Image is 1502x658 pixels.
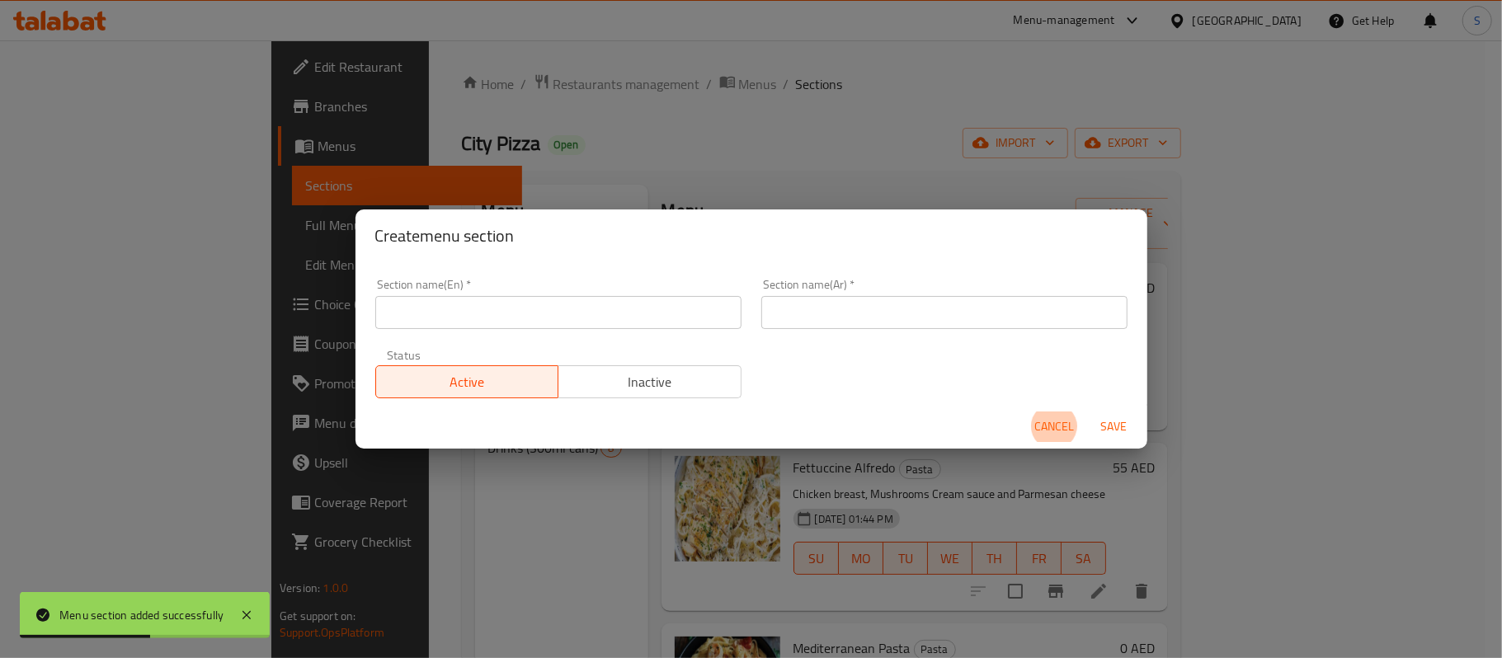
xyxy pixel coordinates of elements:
input: Please enter section name(ar) [761,296,1128,329]
button: Save [1088,411,1141,442]
span: Cancel [1035,416,1075,437]
span: Save [1095,416,1134,437]
button: Inactive [558,365,742,398]
input: Please enter section name(en) [375,296,742,329]
button: Active [375,365,559,398]
h2: Create menu section [375,223,1128,249]
button: Cancel [1029,411,1081,442]
span: Active [383,370,553,394]
div: Menu section added successfully [59,606,224,624]
span: Inactive [565,370,735,394]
